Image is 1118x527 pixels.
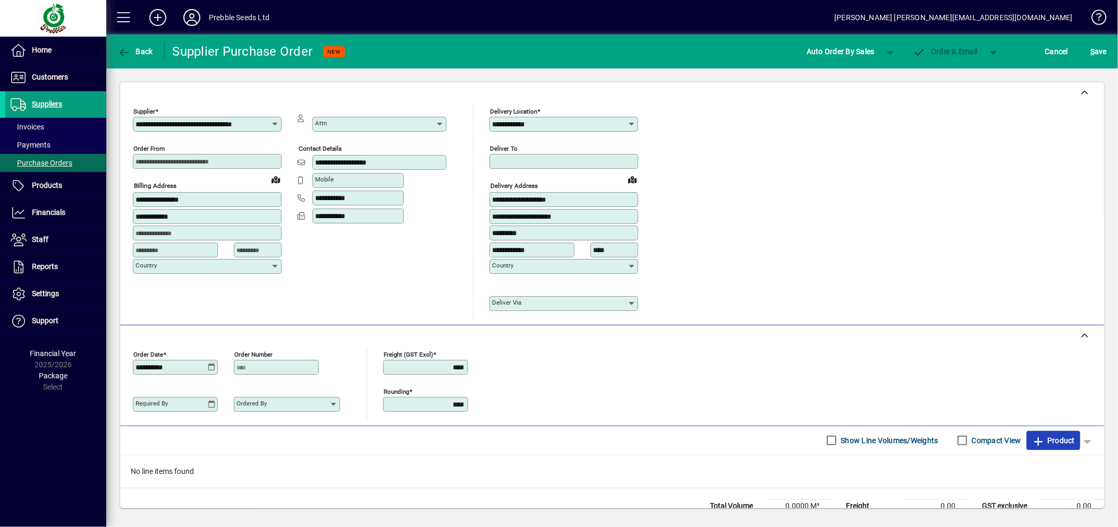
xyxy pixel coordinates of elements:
mat-label: Deliver via [492,299,521,306]
a: Financials [5,200,106,226]
span: Products [32,181,62,189]
span: Product [1032,432,1075,449]
span: Purchase Orders [11,159,72,167]
span: Financials [32,208,65,217]
button: Save [1088,42,1109,61]
a: Products [5,172,106,199]
button: Cancel [1043,42,1071,61]
a: Invoices [5,118,106,136]
a: View on map [267,171,284,188]
span: Order & Email [913,47,978,56]
mat-label: Ordered by [236,400,267,407]
button: Order & Email [908,42,983,61]
span: Package [39,372,67,380]
span: Back [117,47,153,56]
app-page-header-button: Back [106,42,165,61]
button: Profile [175,8,209,27]
span: Auto Order By Sales [807,43,875,60]
label: Compact View [970,435,1021,446]
mat-label: Order number [234,350,273,358]
mat-label: Supplier [133,108,155,115]
mat-label: Order from [133,145,165,152]
a: Reports [5,254,106,280]
mat-label: Delivery Location [490,108,537,115]
div: Supplier Purchase Order [173,43,313,60]
div: Prebble Seeds Ltd [209,9,269,26]
a: Knowledge Base [1083,2,1105,37]
a: Purchase Orders [5,154,106,172]
mat-label: Mobile [315,176,334,183]
span: Suppliers [32,100,62,108]
mat-label: Country [492,262,513,269]
span: S [1090,47,1095,56]
td: 0.00 [904,499,968,512]
span: Staff [32,235,48,244]
span: Payments [11,141,50,149]
td: 0.0000 M³ [768,499,832,512]
button: Product [1027,431,1080,450]
span: Invoices [11,123,44,131]
button: Back [115,42,156,61]
mat-label: Attn [315,119,327,127]
a: Settings [5,281,106,307]
mat-label: Required by [135,400,168,407]
mat-label: Order date [133,350,163,358]
span: Financial Year [30,349,77,358]
a: Staff [5,227,106,253]
span: Reports [32,262,58,271]
td: 0.00 [1040,499,1104,512]
span: Cancel [1045,43,1069,60]
a: Support [5,308,106,334]
mat-label: Deliver To [490,145,518,152]
a: View on map [624,171,641,188]
span: Customers [32,73,68,81]
a: Home [5,37,106,64]
mat-label: Rounding [384,387,409,395]
span: NEW [327,48,341,55]
button: Auto Order By Sales [801,42,880,61]
span: ave [1090,43,1107,60]
a: Payments [5,136,106,154]
label: Show Line Volumes/Weights [839,435,938,446]
td: Freight [841,499,904,512]
div: No line items found [120,455,1104,488]
span: Settings [32,289,59,298]
button: Add [141,8,175,27]
mat-label: Country [135,262,157,269]
td: GST exclusive [977,499,1040,512]
div: [PERSON_NAME] [PERSON_NAME][EMAIL_ADDRESS][DOMAIN_NAME] [834,9,1073,26]
mat-label: Freight (GST excl) [384,350,433,358]
span: Support [32,316,58,325]
span: Home [32,46,52,54]
a: Customers [5,64,106,91]
td: Total Volume [705,499,768,512]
